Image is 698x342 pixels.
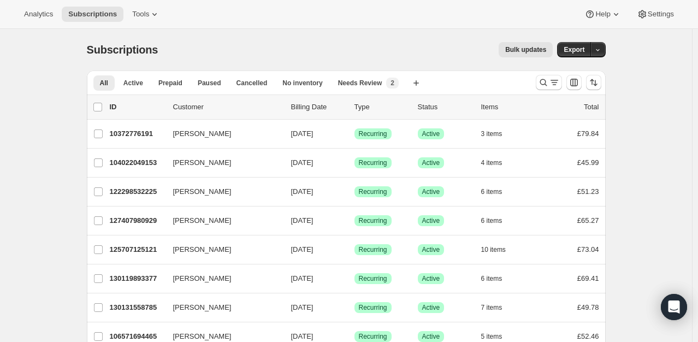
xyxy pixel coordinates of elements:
[481,102,536,113] div: Items
[359,129,387,138] span: Recurring
[110,271,599,286] div: 130119893377[PERSON_NAME][DATE]SuccessRecurringSuccessActive6 items£69.41
[577,129,599,138] span: £79.84
[586,75,601,90] button: Sort the results
[173,244,232,255] span: [PERSON_NAME]
[566,75,582,90] button: Customize table column order and visibility
[536,75,562,90] button: Search and filter results
[422,158,440,167] span: Active
[499,42,553,57] button: Bulk updates
[110,242,599,257] div: 125707125121[PERSON_NAME][DATE]SuccessRecurringSuccessActive10 items£73.04
[24,10,53,19] span: Analytics
[481,155,514,170] button: 4 items
[481,300,514,315] button: 7 items
[422,303,440,312] span: Active
[62,7,123,22] button: Subscriptions
[87,44,158,56] span: Subscriptions
[110,126,599,141] div: 10372776191[PERSON_NAME][DATE]SuccessRecurringSuccessActive3 items£79.84
[173,302,232,313] span: [PERSON_NAME]
[110,331,164,342] p: 106571694465
[173,331,232,342] span: [PERSON_NAME]
[236,79,268,87] span: Cancelled
[481,274,502,283] span: 6 items
[359,332,387,341] span: Recurring
[110,244,164,255] p: 125707125121
[110,128,164,139] p: 10372776191
[359,187,387,196] span: Recurring
[291,187,313,196] span: [DATE]
[481,245,506,254] span: 10 items
[577,274,599,282] span: £69.41
[173,215,232,226] span: [PERSON_NAME]
[422,332,440,341] span: Active
[578,7,628,22] button: Help
[422,274,440,283] span: Active
[481,213,514,228] button: 6 items
[173,157,232,168] span: [PERSON_NAME]
[17,7,60,22] button: Analytics
[481,184,514,199] button: 6 items
[557,42,591,57] button: Export
[577,158,599,167] span: £45.99
[661,294,687,320] div: Open Intercom Messenger
[391,79,394,87] span: 2
[110,102,599,113] div: IDCustomerBilling DateTypeStatusItemsTotal
[173,102,282,113] p: Customer
[564,45,584,54] span: Export
[167,125,276,143] button: [PERSON_NAME]
[110,213,599,228] div: 127407980929[PERSON_NAME][DATE]SuccessRecurringSuccessActive6 items£65.27
[291,129,313,138] span: [DATE]
[422,129,440,138] span: Active
[577,216,599,225] span: £65.27
[167,270,276,287] button: [PERSON_NAME]
[418,102,472,113] p: Status
[291,158,313,167] span: [DATE]
[110,184,599,199] div: 122298532225[PERSON_NAME][DATE]SuccessRecurringSuccessActive6 items£51.23
[577,245,599,253] span: £73.04
[359,274,387,283] span: Recurring
[110,300,599,315] div: 130131558785[PERSON_NAME][DATE]SuccessRecurringSuccessActive7 items£49.78
[359,158,387,167] span: Recurring
[110,186,164,197] p: 122298532225
[481,158,502,167] span: 4 items
[110,302,164,313] p: 130131558785
[481,303,502,312] span: 7 items
[167,241,276,258] button: [PERSON_NAME]
[481,242,518,257] button: 10 items
[577,187,599,196] span: £51.23
[577,303,599,311] span: £49.78
[422,216,440,225] span: Active
[110,157,164,168] p: 104022049153
[167,212,276,229] button: [PERSON_NAME]
[359,245,387,254] span: Recurring
[338,79,382,87] span: Needs Review
[630,7,681,22] button: Settings
[110,273,164,284] p: 130119893377
[126,7,167,22] button: Tools
[123,79,143,87] span: Active
[577,332,599,340] span: £52.46
[291,245,313,253] span: [DATE]
[481,216,502,225] span: 6 items
[422,187,440,196] span: Active
[198,79,221,87] span: Paused
[481,271,514,286] button: 6 items
[481,187,502,196] span: 6 items
[481,332,502,341] span: 5 items
[648,10,674,19] span: Settings
[110,102,164,113] p: ID
[481,129,502,138] span: 3 items
[167,154,276,172] button: [PERSON_NAME]
[167,183,276,201] button: [PERSON_NAME]
[481,126,514,141] button: 3 items
[291,332,313,340] span: [DATE]
[584,102,599,113] p: Total
[100,79,108,87] span: All
[173,186,232,197] span: [PERSON_NAME]
[158,79,182,87] span: Prepaid
[505,45,546,54] span: Bulk updates
[173,273,232,284] span: [PERSON_NAME]
[167,299,276,316] button: [PERSON_NAME]
[282,79,322,87] span: No inventory
[354,102,409,113] div: Type
[110,215,164,226] p: 127407980929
